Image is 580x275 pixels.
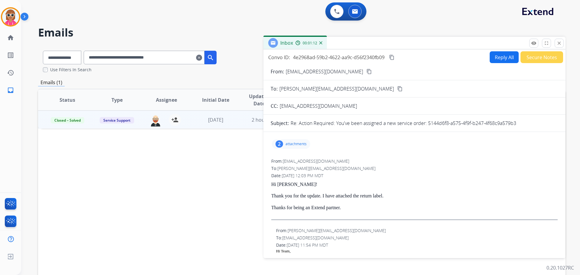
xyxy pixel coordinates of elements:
[285,142,307,146] p: attachments
[202,96,229,104] span: Initial Date
[156,96,177,104] span: Assignee
[50,67,92,73] label: Use Filters In Search
[277,165,375,171] span: [PERSON_NAME][EMAIL_ADDRESS][DOMAIN_NAME]
[397,86,403,91] mat-icon: content_copy
[291,120,516,127] p: Re: Action Required: You've been assigned a new service order: 5144d6f8-a575-4f9f-b247-4f68c9a579b3
[279,85,394,92] span: [PERSON_NAME][EMAIL_ADDRESS][DOMAIN_NAME]
[150,114,162,126] img: agent-avatar
[271,205,558,210] p: Thanks for being an Extend partner.
[276,242,558,248] div: Date:
[288,228,386,233] span: [PERSON_NAME][EMAIL_ADDRESS][DOMAIN_NAME]
[280,103,357,109] span: [EMAIL_ADDRESS][DOMAIN_NAME]
[7,52,14,59] mat-icon: list_alt
[531,40,536,46] mat-icon: remove_red_eye
[268,54,290,61] p: Convo ID:
[275,140,283,148] div: 2
[271,173,558,179] div: Date:
[196,54,202,61] mat-icon: clear
[171,116,179,123] mat-icon: person_add
[60,96,75,104] span: Status
[271,68,284,75] p: From:
[207,54,214,61] mat-icon: search
[276,248,558,254] div: Hi Team,
[252,117,279,123] span: 2 hours ago
[38,27,565,39] h2: Emails
[389,55,395,60] mat-icon: content_copy
[366,69,372,74] mat-icon: content_copy
[111,96,123,104] span: Type
[38,79,65,86] p: Emails (1)
[276,228,558,234] div: From:
[7,87,14,94] mat-icon: inbox
[282,235,349,241] span: [EMAIL_ADDRESS][DOMAIN_NAME]
[7,69,14,76] mat-icon: history
[100,117,134,123] span: Service Support
[271,85,278,92] p: To:
[7,34,14,41] mat-icon: home
[280,40,293,46] span: Inbox
[556,40,562,46] mat-icon: close
[271,102,278,110] p: CC:
[546,264,574,271] p: 0.20.1027RC
[2,8,19,25] img: avatar
[271,165,558,171] div: To:
[287,242,328,248] span: [DATE] 11:54 PM MDT
[51,117,84,123] span: Closed – Solved
[293,54,385,61] span: 4e2968ad-59b2-4622-aa9c-d56f2340fb09
[271,120,289,127] p: Subject:
[271,193,558,199] p: Thank you for the update. I have attached the return label.
[208,117,223,123] span: [DATE]
[520,51,563,63] button: Secure Notes
[283,158,349,164] span: [EMAIL_ADDRESS][DOMAIN_NAME]
[246,93,273,107] span: Updated Date
[490,51,519,63] button: Reply All
[282,173,323,178] span: [DATE] 12:03 PM MDT
[544,40,549,46] mat-icon: fullscreen
[286,68,363,75] p: [EMAIL_ADDRESS][DOMAIN_NAME]
[271,158,558,164] div: From:
[303,41,317,46] span: 00:01:12
[276,235,558,241] div: To:
[271,182,558,187] p: Hi [PERSON_NAME]!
